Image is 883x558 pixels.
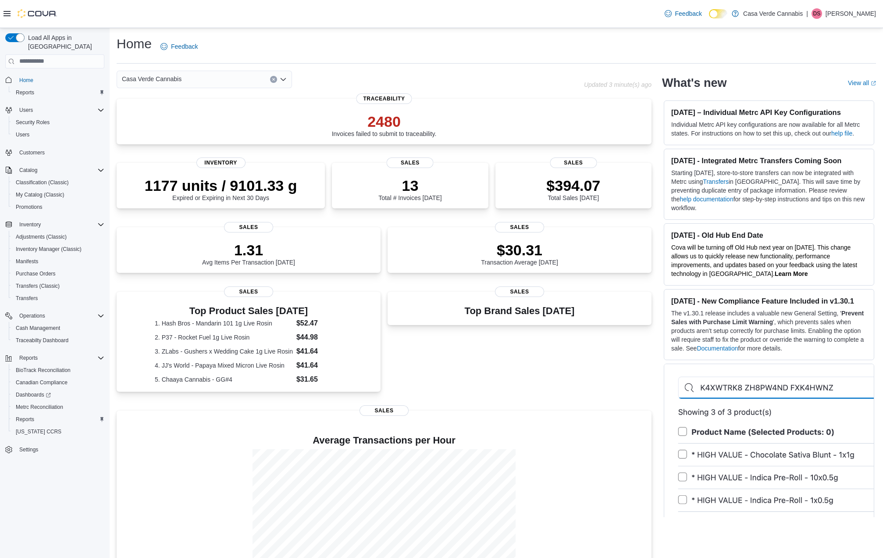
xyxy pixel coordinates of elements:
button: Reports [9,413,108,426]
button: Inventory Manager (Classic) [9,243,108,255]
a: Dashboards [12,390,54,400]
button: Users [16,105,36,115]
a: Transfers [703,178,729,185]
a: Inventory Manager (Classic) [12,244,85,254]
a: Documentation [697,345,738,352]
a: Promotions [12,202,46,212]
a: Transfers [12,293,41,304]
button: Promotions [9,201,108,213]
span: Settings [19,446,38,453]
a: View allExternal link [848,79,876,86]
span: Home [19,77,33,84]
span: Catalog [19,167,37,174]
p: Updated 3 minute(s) ago [584,81,652,88]
span: Canadian Compliance [12,377,104,388]
div: Expired or Expiring in Next 30 Days [145,177,297,201]
span: Inventory [196,157,246,168]
a: Adjustments (Classic) [12,232,70,242]
dt: 5. Chaaya Cannabis - GG#4 [155,375,293,384]
span: Users [12,129,104,140]
button: Inventory [2,218,108,231]
a: help file [831,130,852,137]
span: Feedback [171,42,198,51]
span: Users [16,131,29,138]
a: Traceabilty Dashboard [12,335,72,346]
span: Sales [550,157,597,168]
a: Feedback [661,5,705,22]
p: 1.31 [202,241,295,259]
button: Adjustments (Classic) [9,231,108,243]
svg: External link [871,81,876,86]
span: Sales [495,286,544,297]
a: My Catalog (Classic) [12,190,68,200]
button: Canadian Compliance [9,376,108,389]
span: Manifests [16,258,38,265]
a: Reports [12,414,38,425]
span: Load All Apps in [GEOGRAPHIC_DATA] [25,33,104,51]
a: Security Roles [12,117,53,128]
span: Transfers (Classic) [16,283,60,290]
button: Purchase Orders [9,268,108,280]
dt: 4. JJ's World - Papaya Mixed Micron Live Rosin [155,361,293,370]
span: Customers [19,149,45,156]
a: Users [12,129,33,140]
span: BioTrack Reconciliation [12,365,104,376]
h3: Top Product Sales [DATE] [155,306,342,316]
a: Classification (Classic) [12,177,72,188]
span: Traceability [356,93,412,104]
button: BioTrack Reconciliation [9,364,108,376]
h3: [DATE] - New Compliance Feature Included in v1.30.1 [671,297,867,305]
p: 1177 units / 9101.33 g [145,177,297,194]
dd: $31.65 [296,374,342,385]
button: Users [9,129,108,141]
button: [US_STATE] CCRS [9,426,108,438]
span: Sales [360,405,409,416]
div: Total # Invoices [DATE] [378,177,441,201]
p: $394.07 [546,177,600,194]
span: Promotions [12,202,104,212]
h3: Top Brand Sales [DATE] [465,306,575,316]
button: Inventory [16,219,44,230]
span: Reports [16,353,104,363]
span: Inventory Manager (Classic) [12,244,104,254]
span: Reports [16,89,34,96]
span: Users [16,105,104,115]
dd: $44.98 [296,332,342,343]
span: My Catalog (Classic) [16,191,64,198]
h3: [DATE] – Individual Metrc API Key Configurations [671,108,867,117]
a: Home [16,75,37,86]
span: Purchase Orders [12,268,104,279]
span: Transfers [16,295,38,302]
span: Casa Verde Cannabis [122,74,182,84]
h3: [DATE] - Old Hub End Date [671,231,867,240]
span: Purchase Orders [16,270,56,277]
span: Adjustments (Classic) [12,232,104,242]
span: Cash Management [12,323,104,333]
p: $30.31 [481,241,558,259]
span: Metrc Reconciliation [12,402,104,412]
span: Classification (Classic) [16,179,69,186]
span: Transfers [12,293,104,304]
a: Manifests [12,256,42,267]
div: Transaction Average [DATE] [481,241,558,266]
img: Cova [18,9,57,18]
span: Sales [387,157,434,168]
button: Operations [2,310,108,322]
span: Sales [224,222,273,232]
span: [US_STATE] CCRS [16,428,61,435]
button: Users [2,104,108,116]
button: Settings [2,443,108,456]
a: BioTrack Reconciliation [12,365,74,376]
span: Traceabilty Dashboard [12,335,104,346]
strong: Prevent Sales with Purchase Limit Warning [671,310,864,325]
span: Promotions [16,204,43,211]
h4: Average Transactions per Hour [124,435,644,446]
strong: Learn More [775,270,808,277]
a: Dashboards [9,389,108,401]
button: Manifests [9,255,108,268]
span: Settings [16,444,104,455]
span: Metrc Reconciliation [16,404,63,411]
div: Avg Items Per Transaction [DATE] [202,241,295,266]
span: Reports [12,87,104,98]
